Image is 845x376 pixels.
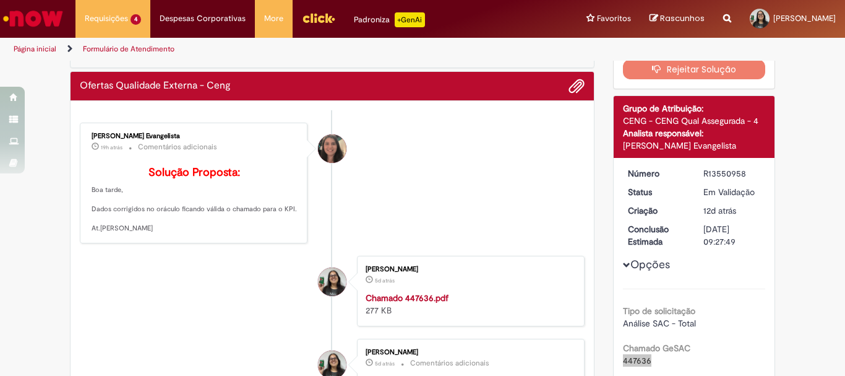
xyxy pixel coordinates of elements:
span: Análise SAC - Total [623,318,696,329]
span: 19h atrás [101,144,122,151]
b: Solução Proposta: [148,165,240,180]
div: [PERSON_NAME] Evangelista [92,133,298,140]
div: CENG - CENG Qual Assegurada - 4 [623,115,766,127]
a: Página inicial [14,44,56,54]
h2: Ofertas Qualidade Externa - Ceng Histórico de tíquete [80,81,231,92]
div: Grupo de Atribuição: [623,102,766,115]
a: Rascunhos [650,13,705,25]
dt: Status [619,186,695,198]
div: Padroniza [354,12,425,27]
span: Requisições [85,12,128,25]
time: 26/09/2025 13:06:51 [375,277,395,284]
div: R13550958 [703,167,761,180]
ul: Trilhas de página [9,38,554,61]
span: 4 [131,14,141,25]
a: Chamado 447636.pdf [366,292,448,304]
p: +GenAi [395,12,425,27]
div: [DATE] 09:27:49 [703,223,761,248]
span: Despesas Corporativas [160,12,246,25]
div: [PERSON_NAME] [366,349,572,356]
dt: Conclusão Estimada [619,223,695,248]
div: 277 KB [366,292,572,317]
img: click_logo_yellow_360x200.png [302,9,335,27]
span: 12d atrás [703,205,736,216]
span: 5d atrás [375,277,395,284]
time: 30/09/2025 15:43:08 [101,144,122,151]
div: Pollyane De Souza Ramos Evangelista [318,134,346,163]
button: Rejeitar Solução [623,59,766,79]
img: ServiceNow [1,6,65,31]
div: Em Validação [703,186,761,198]
div: Fernanda Hamada Pereira [318,268,346,296]
span: Favoritos [597,12,631,25]
div: Analista responsável: [623,127,766,139]
b: Tipo de solicitação [623,305,695,317]
span: Rascunhos [660,12,705,24]
b: Chamado GeSAC [623,343,690,354]
time: 26/09/2025 13:06:38 [375,360,395,367]
span: 5d atrás [375,360,395,367]
div: 19/09/2025 14:27:45 [703,204,761,217]
div: [PERSON_NAME] Evangelista [623,139,766,152]
p: Boa tarde, Dados corrigidos no oráculo ficando válida o chamado para o KPI. At.[PERSON_NAME] [92,167,298,234]
span: More [264,12,283,25]
span: [PERSON_NAME] [773,13,836,24]
dt: Número [619,167,695,180]
dt: Criação [619,204,695,217]
small: Comentários adicionais [410,358,489,369]
div: [PERSON_NAME] [366,266,572,273]
span: 447636 [623,355,651,366]
time: 19/09/2025 14:27:45 [703,205,736,216]
small: Comentários adicionais [138,142,217,152]
a: Formulário de Atendimento [83,44,174,54]
button: Adicionar anexos [568,78,585,94]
